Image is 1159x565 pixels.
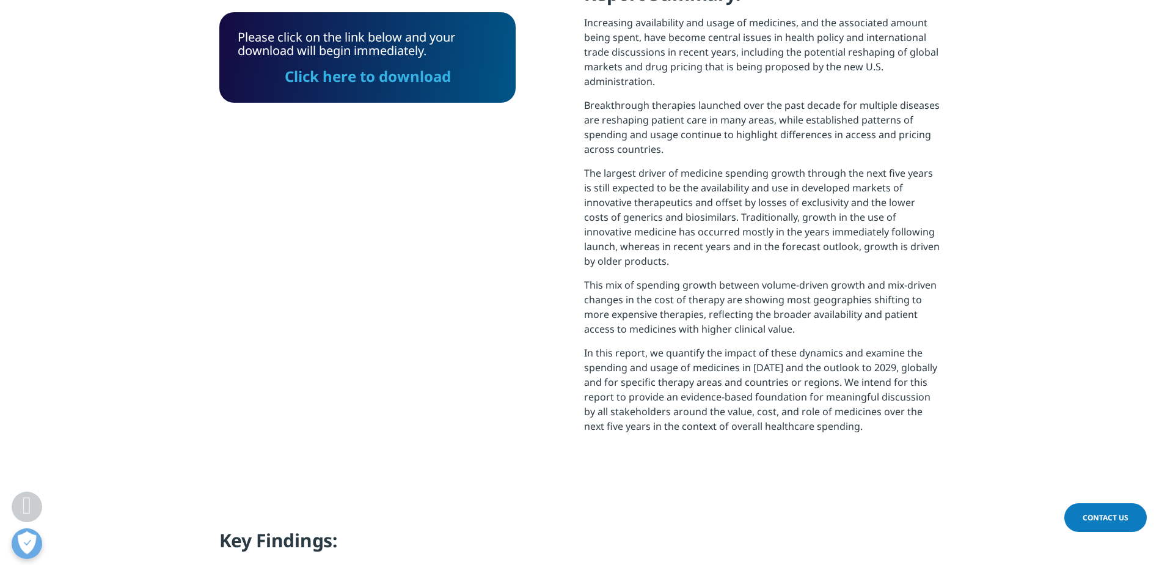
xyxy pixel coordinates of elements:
p: Breakthrough therapies launched over the past decade for multiple diseases are reshaping patient ... [584,98,940,166]
span: Contact Us [1083,512,1128,523]
p: This mix of spending growth between volume-driven growth and mix-driven changes in the cost of th... [584,278,940,345]
h4: Key Findings: [219,528,940,562]
div: Please click on the link below and your download will begin immediately. [238,31,497,84]
p: Increasing availability and usage of medicines, and the associated amount being spent, have becom... [584,15,940,98]
p: In this report, we quantify the impact of these dynamics and examine the spending and usage of me... [584,345,940,443]
p: The largest driver of medicine spending growth through the next five years is still expected to b... [584,166,940,278]
a: Contact Us [1064,503,1147,532]
a: Click here to download [285,66,451,86]
button: Open Preferences [12,528,42,559]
